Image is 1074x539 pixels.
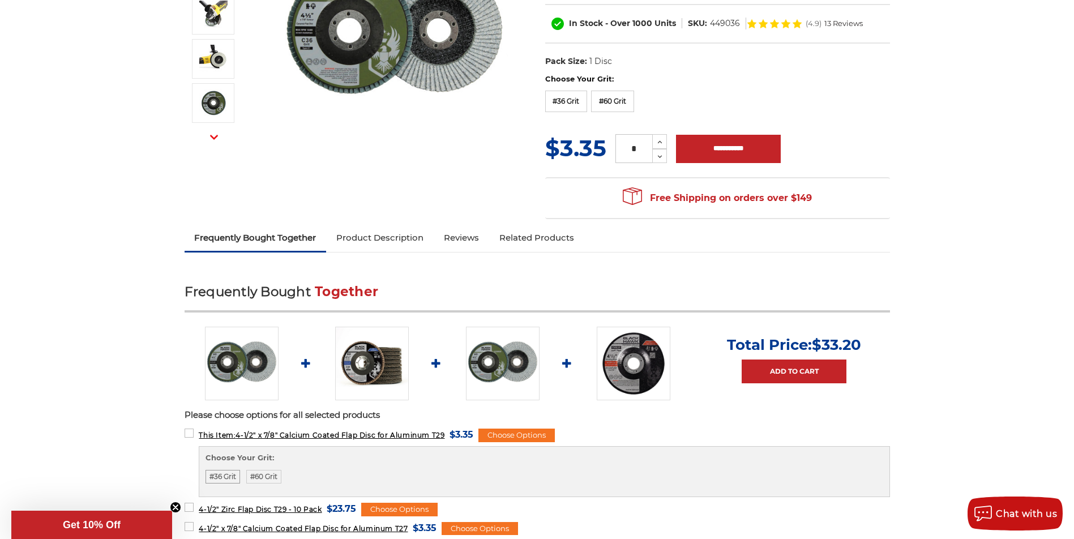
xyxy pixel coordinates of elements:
[489,225,584,250] a: Related Products
[199,431,444,439] span: 4-1/2" x 7/8" Calcium Coated Flap Disc for Aluminum T29
[11,511,172,539] div: Get 10% OffClose teaser
[199,1,228,29] img: Disc for grinding aluminum
[206,452,883,464] label: Choose Your Grit:
[450,427,473,442] span: $3.35
[327,501,356,516] span: $23.75
[545,55,587,67] dt: Pack Size:
[199,89,228,117] img: Black Hawk Abrasives Aluminum Flap Disc
[623,187,812,209] span: Free Shipping on orders over $149
[688,18,707,29] dt: SKU:
[442,522,518,536] div: Choose Options
[710,18,740,29] dd: 449036
[199,524,408,533] span: 4-1/2" x 7/8" Calcium Coated Flap Disc for Aluminum T27
[654,18,676,28] span: Units
[605,18,630,28] span: - Over
[806,20,821,27] span: (4.9)
[632,18,652,28] span: 1000
[569,18,603,28] span: In Stock
[199,45,228,73] img: Angle grinder disc for sanding aluminum
[185,284,311,300] span: Frequently Bought
[434,225,489,250] a: Reviews
[326,225,434,250] a: Product Description
[200,125,228,149] button: Next
[413,520,437,536] span: $3.35
[545,74,890,85] label: Choose Your Grit:
[545,134,606,162] span: $3.35
[812,336,861,354] span: $33.20
[185,409,890,422] p: Please choose options for all selected products
[361,503,438,516] div: Choose Options
[727,336,861,354] p: Total Price:
[589,55,612,67] dd: 1 Disc
[170,502,181,513] button: Close teaser
[199,431,236,439] strong: This Item:
[199,505,322,514] span: 4-1/2" Zirc Flap Disc T29 - 10 Pack
[185,225,327,250] a: Frequently Bought Together
[63,519,121,531] span: Get 10% Off
[205,327,279,400] img: BHA 4-1/2 Inch Flap Disc for Aluminum
[968,497,1063,531] button: Chat with us
[478,429,555,442] div: Choose Options
[315,284,378,300] span: Together
[996,508,1057,519] span: Chat with us
[742,360,846,383] a: Add to Cart
[824,20,863,27] span: 13 Reviews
